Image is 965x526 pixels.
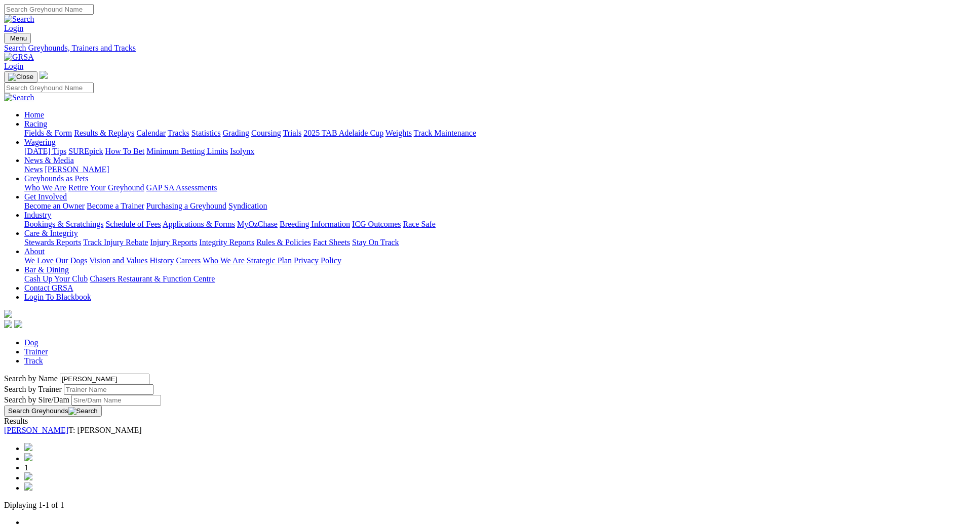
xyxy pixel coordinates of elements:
[10,34,27,42] span: Menu
[14,320,22,328] img: twitter.svg
[89,256,147,265] a: Vision and Values
[237,220,278,228] a: MyOzChase
[4,501,961,510] p: Diplaying 1-1 of 1
[4,15,34,24] img: Search
[24,211,51,219] a: Industry
[24,482,32,491] img: chevrons-right-pager-blue.svg
[223,129,249,137] a: Grading
[313,238,350,247] a: Fact Sheets
[4,417,961,426] div: Results
[24,174,88,183] a: Greyhounds as Pets
[385,129,412,137] a: Weights
[24,338,38,347] a: Dog
[4,310,12,318] img: logo-grsa-white.png
[24,119,47,128] a: Racing
[24,256,961,265] div: About
[4,62,23,70] a: Login
[87,201,144,210] a: Become a Trainer
[191,129,221,137] a: Statistics
[352,238,399,247] a: Stay On Track
[4,374,58,383] label: Search by Name
[4,4,94,15] input: Search
[24,274,88,283] a: Cash Up Your Club
[4,53,34,62] img: GRSA
[68,183,144,192] a: Retire Your Greyhound
[24,347,48,356] a: Trainer
[24,256,87,265] a: We Love Our Dogs
[24,147,961,156] div: Wagering
[163,220,235,228] a: Applications & Forms
[24,472,32,480] img: chevron-right-pager-blue.svg
[24,265,69,274] a: Bar & Dining
[24,238,961,247] div: Care & Integrity
[24,201,85,210] a: Become an Owner
[24,220,961,229] div: Industry
[283,129,301,137] a: Trials
[24,183,961,192] div: Greyhounds as Pets
[24,453,32,461] img: chevron-left-pager-blue.svg
[68,407,98,415] img: Search
[4,426,961,435] div: T: [PERSON_NAME]
[24,165,961,174] div: News & Media
[105,147,145,155] a: How To Bet
[228,201,267,210] a: Syndication
[146,201,226,210] a: Purchasing a Greyhound
[146,147,228,155] a: Minimum Betting Limits
[24,147,66,155] a: [DATE] Tips
[45,165,109,174] a: [PERSON_NAME]
[74,129,134,137] a: Results & Replays
[24,274,961,284] div: Bar & Dining
[24,201,961,211] div: Get Involved
[60,374,149,384] input: Search by Greyhound name
[24,229,78,237] a: Care & Integrity
[230,147,254,155] a: Isolynx
[146,183,217,192] a: GAP SA Assessments
[24,183,66,192] a: Who We Are
[149,256,174,265] a: History
[40,71,48,79] img: logo-grsa-white.png
[83,238,148,247] a: Track Injury Rebate
[24,220,103,228] a: Bookings & Scratchings
[4,33,31,44] button: Toggle navigation
[24,284,73,292] a: Contact GRSA
[24,129,72,137] a: Fields & Form
[24,293,91,301] a: Login To Blackbook
[68,147,103,155] a: SUREpick
[247,256,292,265] a: Strategic Plan
[24,110,44,119] a: Home
[90,274,215,283] a: Chasers Restaurant & Function Centre
[24,443,32,451] img: chevrons-left-pager-blue.svg
[24,138,56,146] a: Wagering
[280,220,350,228] a: Breeding Information
[176,256,201,265] a: Careers
[24,156,74,165] a: News & Media
[24,165,43,174] a: News
[4,320,12,328] img: facebook.svg
[24,247,45,256] a: About
[168,129,189,137] a: Tracks
[414,129,476,137] a: Track Maintenance
[4,426,68,434] a: [PERSON_NAME]
[251,129,281,137] a: Coursing
[105,220,161,228] a: Schedule of Fees
[24,356,43,365] a: Track
[24,192,67,201] a: Get Involved
[4,385,62,393] label: Search by Trainer
[71,395,161,406] input: Search by Sire/Dam name
[352,220,401,228] a: ICG Outcomes
[199,238,254,247] a: Integrity Reports
[4,24,23,32] a: Login
[4,71,37,83] button: Toggle navigation
[136,129,166,137] a: Calendar
[4,93,34,102] img: Search
[403,220,435,228] a: Race Safe
[24,463,28,472] span: 1
[4,44,961,53] a: Search Greyhounds, Trainers and Tracks
[294,256,341,265] a: Privacy Policy
[150,238,197,247] a: Injury Reports
[24,238,81,247] a: Stewards Reports
[4,83,94,93] input: Search
[24,129,961,138] div: Racing
[4,395,69,404] label: Search by Sire/Dam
